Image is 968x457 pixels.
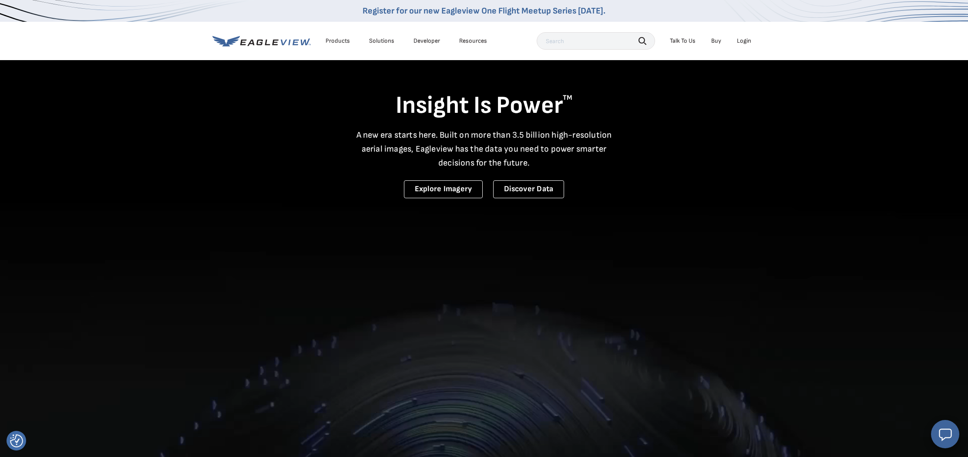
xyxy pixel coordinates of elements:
[563,94,572,102] sup: TM
[212,91,756,121] h1: Insight Is Power
[711,37,721,45] a: Buy
[459,37,487,45] div: Resources
[493,180,564,198] a: Discover Data
[326,37,350,45] div: Products
[10,434,23,447] img: Revisit consent button
[537,32,655,50] input: Search
[931,420,959,448] button: Open chat window
[351,128,617,170] p: A new era starts here. Built on more than 3.5 billion high-resolution aerial images, Eagleview ha...
[363,6,605,16] a: Register for our new Eagleview One Flight Meetup Series [DATE].
[369,37,394,45] div: Solutions
[404,180,483,198] a: Explore Imagery
[413,37,440,45] a: Developer
[670,37,696,45] div: Talk To Us
[10,434,23,447] button: Consent Preferences
[737,37,751,45] div: Login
